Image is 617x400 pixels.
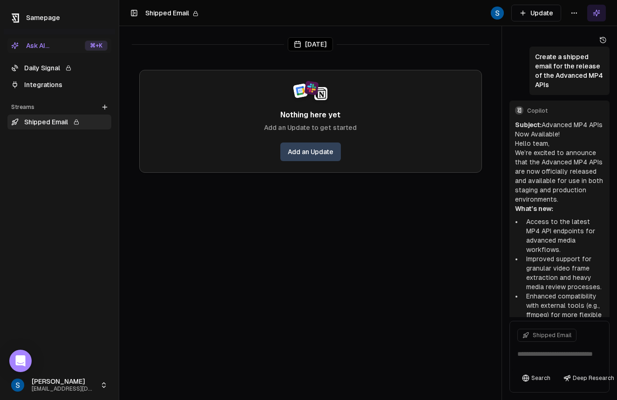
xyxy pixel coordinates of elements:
div: Streams [7,100,111,115]
button: Ask AI...⌘+K [7,38,111,53]
span: [PERSON_NAME] [32,378,96,386]
img: _image [491,7,504,20]
span: Copilot [527,107,604,115]
li: Improved support for granular video frame extraction and heavy media review processes. [522,254,604,292]
a: Shipped Email [7,115,111,129]
li: Access to the latest MP4 API endpoints for advanced media workflows. [522,217,604,254]
div: Open Intercom Messenger [9,350,32,372]
a: Daily Signal [7,61,111,75]
p: Create a shipped email for the release of the Advanced MP4 APIs [535,52,604,89]
a: Add an Update [280,142,341,161]
a: Integrations [7,77,111,92]
li: Enhanced compatibility with external tools (e.g., ffmpeg) for more flexible MP4 asset handling. [522,292,604,329]
strong: What’s new: [515,205,553,212]
img: Google Calendar [292,83,308,99]
button: [PERSON_NAME][EMAIL_ADDRESS][DOMAIN_NAME] [7,374,111,396]
div: Ask AI... [11,41,49,50]
span: Nothing here yet [280,109,340,121]
img: Slack [304,81,319,95]
button: Search [517,372,555,385]
span: Samepage [26,14,60,21]
p: We’re excited to announce that the Advanced MP4 APIs are now officially released and available fo... [515,148,604,204]
div: [DATE] [288,37,333,51]
strong: Subject: [515,121,542,129]
p: Hello team, [515,139,604,148]
div: ⌘ +K [85,41,108,51]
span: Add an Update to get started [264,123,357,133]
span: Shipped Email [145,9,189,17]
span: Shipped Email [533,332,571,339]
img: _image [11,379,24,392]
img: Notion [314,87,327,100]
p: Advanced MP4 APIs Now Available! [515,120,604,139]
button: Update [511,5,561,21]
span: [EMAIL_ADDRESS][DOMAIN_NAME] [32,386,96,393]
